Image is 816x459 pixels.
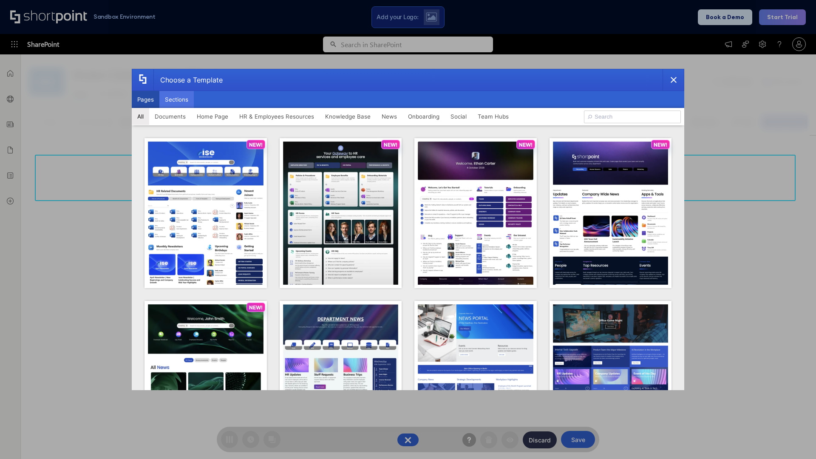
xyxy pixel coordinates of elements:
[249,304,263,311] p: NEW!
[472,108,514,125] button: Team Hubs
[153,69,223,91] div: Choose a Template
[132,108,149,125] button: All
[234,108,320,125] button: HR & Employees Resources
[654,142,667,148] p: NEW!
[249,142,263,148] p: NEW!
[376,108,402,125] button: News
[149,108,191,125] button: Documents
[384,142,397,148] p: NEW!
[519,142,533,148] p: NEW!
[132,91,159,108] button: Pages
[402,108,445,125] button: Onboarding
[445,108,472,125] button: Social
[132,69,684,390] div: template selector
[584,110,681,123] input: Search
[773,418,816,459] iframe: Chat Widget
[320,108,376,125] button: Knowledge Base
[191,108,234,125] button: Home Page
[159,91,194,108] button: Sections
